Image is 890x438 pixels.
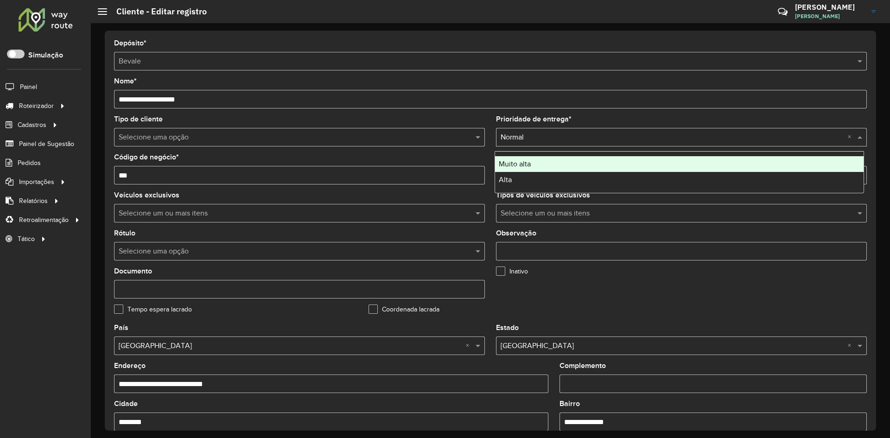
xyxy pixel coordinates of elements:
[465,340,473,351] span: Clear all
[114,360,146,371] label: Endereço
[114,152,179,163] label: Código de negócio
[795,12,865,20] span: [PERSON_NAME]
[107,6,207,17] h2: Cliente - Editar registro
[847,132,855,143] span: Clear all
[19,139,74,149] span: Painel de Sugestão
[114,228,135,239] label: Rótulo
[18,158,41,168] span: Pedidos
[499,176,512,184] span: Alta
[496,114,572,125] label: Prioridade de entrega
[559,360,606,371] label: Complemento
[28,50,63,61] label: Simulação
[496,267,528,276] label: Inativo
[114,305,192,314] label: Tempo espera lacrado
[19,196,48,206] span: Relatórios
[114,190,179,201] label: Veículos exclusivos
[19,177,54,187] span: Importações
[773,2,793,22] a: Contato Rápido
[19,215,69,225] span: Retroalimentação
[496,190,590,201] label: Tipos de veículos exclusivos
[559,398,580,409] label: Bairro
[19,101,54,111] span: Roteirizador
[114,398,138,409] label: Cidade
[114,76,137,87] label: Nome
[496,228,536,239] label: Observação
[18,234,35,244] span: Tático
[847,340,855,351] span: Clear all
[496,322,519,333] label: Estado
[495,151,864,193] ng-dropdown-panel: Options list
[18,120,46,130] span: Cadastros
[795,3,865,12] h3: [PERSON_NAME]
[114,114,163,125] label: Tipo de cliente
[114,38,146,49] label: Depósito
[114,322,128,333] label: País
[499,160,531,168] span: Muito alta
[20,82,37,92] span: Painel
[114,266,152,277] label: Documento
[369,305,439,314] label: Coordenada lacrada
